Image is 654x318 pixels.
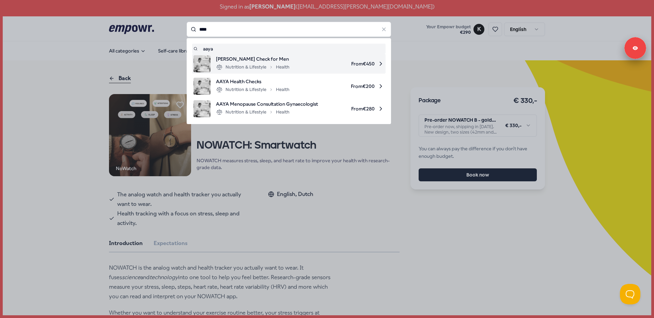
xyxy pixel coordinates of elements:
img: product image [193,78,211,95]
a: aaya [193,45,384,52]
div: Nutrition & Lifestyle Health [216,108,290,116]
div: Nutrition & Lifestyle Health [216,86,290,94]
img: product image [193,100,211,117]
span: [PERSON_NAME] Check for Men [216,55,290,63]
a: product image[PERSON_NAME] Check for MenNutrition & LifestyleHealthFrom€450 [193,55,384,72]
span: From € 200 [295,78,384,95]
img: product image [193,55,211,72]
span: From € 280 [324,100,384,117]
span: AAYA Health Checks [216,78,290,85]
span: AAYA Menopause Consultation Gynaecologist [216,100,318,108]
div: Nutrition & Lifestyle Health [216,63,290,71]
span: From € 450 [295,55,384,72]
a: product imageAAYA Menopause Consultation GynaecologistNutrition & LifestyleHealthFrom€280 [193,100,384,117]
input: Search for products, categories or subcategories [187,22,391,37]
a: product imageAAYA Health ChecksNutrition & LifestyleHealthFrom€200 [193,78,384,95]
iframe: Help Scout Beacon - Open [620,284,640,304]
